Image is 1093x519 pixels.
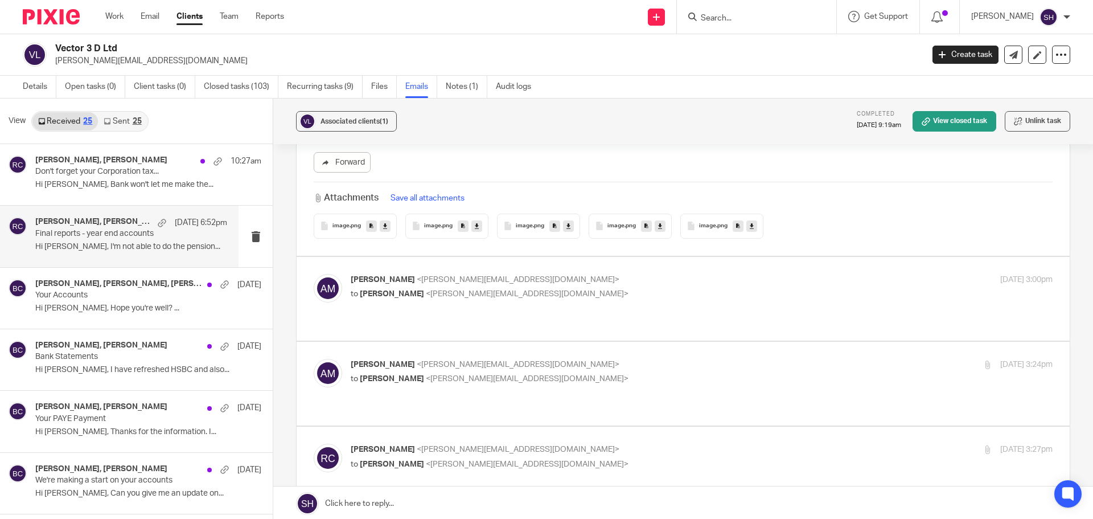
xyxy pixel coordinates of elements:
[227,243,269,290] img: emails
[23,9,80,24] img: Pixie
[147,245,223,290] img: A blue and yellow circle with white text AI-generated content may be incorrect.
[231,156,261,167] p: 10:27am
[405,214,488,239] button: image.png
[314,274,342,303] img: svg%3E
[9,156,27,174] img: svg%3E
[18,198,228,207] a: [PERSON_NAME][EMAIL_ADDRESS][DOMAIN_NAME]
[360,290,424,298] span: [PERSON_NAME]
[351,460,358,468] span: to
[83,117,92,125] div: 25
[387,192,468,205] button: Save all attachments
[1000,359,1053,371] p: [DATE] 3:24pm
[351,375,358,383] span: to
[35,352,216,362] p: Bank Statements
[1039,8,1058,26] img: svg%3E
[204,76,278,98] a: Closed tasks (103)
[35,167,216,177] p: Don't forget your Corporation tax...
[516,223,533,230] span: image
[9,279,27,297] img: svg%3E
[98,112,147,130] a: Sent25
[700,14,802,24] input: Search
[65,76,125,98] a: Open tasks (0)
[496,76,540,98] a: Audit logs
[220,11,239,22] a: Team
[175,217,227,228] p: [DATE] 6:52pm
[32,112,98,130] a: Received25
[699,223,716,230] span: image
[35,476,216,485] p: We're making a start on your accounts
[314,444,342,472] img: svg%3E
[35,402,167,412] h4: [PERSON_NAME], [PERSON_NAME]
[35,279,202,289] h4: [PERSON_NAME], [PERSON_NAME], [PERSON_NAME]
[176,11,203,22] a: Clients
[9,115,26,127] span: View
[864,13,908,21] span: Get Support
[35,464,167,474] h4: [PERSON_NAME], [PERSON_NAME]
[320,118,388,125] span: Associated clients
[35,365,261,375] p: Hi [PERSON_NAME], I have refreshed HSBC and also...
[426,290,628,298] span: <[PERSON_NAME][EMAIL_ADDRESS][DOMAIN_NAME]>
[299,113,316,130] img: svg%3E
[1000,274,1053,286] p: [DATE] 3:00pm
[426,460,628,468] span: <[PERSON_NAME][EMAIL_ADDRESS][DOMAIN_NAME]>
[971,11,1034,22] p: [PERSON_NAME]
[417,276,619,284] span: <[PERSON_NAME][EMAIL_ADDRESS][DOMAIN_NAME]>
[105,11,124,22] a: Work
[274,243,316,290] img: A blue and white shield with green text AI-generated content may be incorrect.
[9,217,27,235] img: svg%3E
[35,180,261,190] p: Hi [PERSON_NAME], Bank won't let me make the...
[424,223,441,230] span: image
[351,290,358,298] span: to
[371,76,397,98] a: Files
[1005,111,1070,132] button: Unlink task
[417,361,619,369] span: <[PERSON_NAME][EMAIL_ADDRESS][DOMAIN_NAME]>
[716,223,728,230] span: .png
[256,11,284,22] a: Reports
[350,223,361,230] span: .png
[360,460,424,468] span: [PERSON_NAME]
[35,242,227,252] p: Hi [PERSON_NAME], I'm not able to do the pension...
[932,46,999,64] a: Create task
[287,76,363,98] a: Recurring tasks (9)
[237,341,261,352] p: [DATE]
[624,223,636,230] span: .png
[35,156,167,165] h4: [PERSON_NAME], [PERSON_NAME]
[351,276,415,284] span: [PERSON_NAME]
[237,402,261,414] p: [DATE]
[913,111,996,132] a: View closed task
[332,223,350,230] span: image
[296,111,397,132] button: Associated clients(1)
[533,223,544,230] span: .png
[35,291,216,300] p: Your Accounts
[35,341,167,350] h4: [PERSON_NAME], [PERSON_NAME]
[857,111,895,117] span: Completed
[23,43,47,67] img: svg%3E
[23,76,56,98] a: Details
[446,76,487,98] a: Notes (1)
[314,152,371,173] a: Forward
[360,375,424,383] span: [PERSON_NAME]
[497,214,580,239] button: image.png
[237,464,261,476] p: [DATE]
[104,244,145,290] img: A black and white logo AI-generated content may be incorrect.
[55,55,915,67] p: [PERSON_NAME][EMAIL_ADDRESS][DOMAIN_NAME]
[154,36,194,45] strong: £17,292.32
[35,304,261,313] p: Hi [PERSON_NAME], Hope you're well? ...
[314,191,379,205] h3: Attachments
[607,223,624,230] span: image
[380,118,388,125] span: (1)
[351,446,415,453] span: [PERSON_NAME]
[417,446,619,453] span: <[PERSON_NAME][EMAIL_ADDRESS][DOMAIN_NAME]>
[9,464,27,483] img: svg%3E
[589,214,672,239] button: image.png
[35,414,216,424] p: Your PAYE Payment
[9,341,27,359] img: svg%3E
[314,359,342,387] img: svg%3E
[9,402,27,420] img: svg%3E
[19,209,86,218] a: [DOMAIN_NAME]
[426,375,628,383] span: <[PERSON_NAME][EMAIL_ADDRESS][DOMAIN_NAME]>
[35,217,152,227] h4: [PERSON_NAME], [PERSON_NAME]
[35,229,189,239] p: Final reports - year end accounts
[314,214,397,239] button: image.png
[405,76,437,98] a: Emails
